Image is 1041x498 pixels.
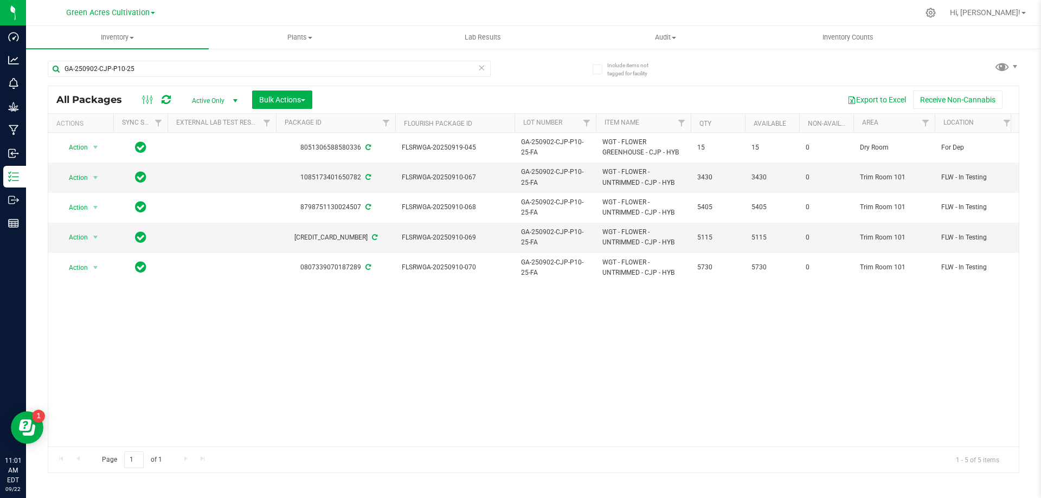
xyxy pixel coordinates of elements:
span: 5405 [697,202,738,212]
span: WGT - FLOWER GREENHOUSE - CJP - HYB [602,137,684,158]
span: FLW - In Testing [941,202,1010,212]
span: In Sync [135,260,146,275]
span: In Sync [135,230,146,245]
span: In Sync [135,199,146,215]
span: Sync from Compliance System [370,234,377,241]
span: Trim Room 101 [860,262,928,273]
a: Filter [377,114,395,132]
span: All Packages [56,94,133,106]
div: 0807339070187289 [274,262,397,273]
a: External Lab Test Result [176,119,261,126]
a: Package ID [285,119,322,126]
a: Qty [699,120,711,127]
inline-svg: Grow [8,101,19,112]
div: 8798751130024507 [274,202,397,212]
a: Filter [673,114,691,132]
span: 0 [806,202,847,212]
div: [CREDIT_CARD_NUMBER] [274,232,397,243]
span: 1 - 5 of 5 items [947,451,1008,468]
span: WGT - FLOWER - UNTRIMMED - CJP - HYB [602,167,684,187]
span: 0 [806,262,847,273]
inline-svg: Dashboard [8,31,19,42]
span: select [89,170,102,185]
iframe: Resource center unread badge [32,410,45,423]
span: FLSRWGA-20250910-070 [402,262,508,273]
a: Sync Status [122,119,164,126]
span: GA-250902-CJP-P10-25-FA [521,197,589,218]
a: Item Name [605,119,639,126]
span: 0 [806,143,847,153]
span: 3430 [751,172,793,183]
div: 8051306588580336 [274,143,397,153]
input: Search Package ID, Item Name, SKU, Lot or Part Number... [48,61,491,77]
span: Bulk Actions [259,95,305,104]
span: FLW - In Testing [941,232,1010,243]
div: 1085173401650782 [274,172,397,183]
a: Location [943,119,974,126]
a: Audit [574,26,757,49]
p: 09/22 [5,485,21,493]
span: GA-250902-CJP-P10-25-FA [521,137,589,158]
span: select [89,230,102,245]
span: WGT - FLOWER - UNTRIMMED - CJP - HYB [602,197,684,218]
button: Receive Non-Cannabis [913,90,1003,109]
inline-svg: Reports [8,218,19,229]
span: 5115 [751,232,793,243]
a: Filter [258,114,276,132]
a: Filter [917,114,935,132]
a: Lab Results [391,26,574,49]
span: WGT - FLOWER - UNTRIMMED - CJP - HYB [602,257,684,278]
span: FLSRWGA-20250910-068 [402,202,508,212]
button: Export to Excel [840,90,913,109]
span: GA-250902-CJP-P10-25-FA [521,257,589,278]
a: Filter [150,114,168,132]
span: select [89,140,102,155]
span: 5115 [697,232,738,243]
iframe: Resource center [11,411,43,444]
input: 1 [124,451,144,468]
a: Inventory [26,26,209,49]
span: select [89,200,102,215]
span: 0 [806,172,847,183]
button: Bulk Actions [252,90,312,109]
span: Clear [478,61,485,75]
span: Trim Room 101 [860,232,928,243]
inline-svg: Manufacturing [8,125,19,135]
div: Manage settings [924,8,937,18]
span: 5730 [751,262,793,273]
span: Sync from Compliance System [364,203,371,211]
inline-svg: Inbound [8,148,19,159]
span: Action [59,260,88,275]
span: Action [59,230,88,245]
span: 0 [806,232,847,243]
span: 5730 [697,262,738,273]
span: Lab Results [450,33,516,42]
inline-svg: Monitoring [8,78,19,89]
span: Action [59,200,88,215]
span: In Sync [135,140,146,155]
inline-svg: Outbound [8,195,19,205]
span: Audit [575,33,756,42]
a: Inventory Counts [757,26,940,49]
div: Actions [56,120,109,127]
span: Action [59,170,88,185]
span: Inventory [26,33,209,42]
span: 15 [751,143,793,153]
span: GA-250902-CJP-P10-25-FA [521,227,589,248]
span: FLSRWGA-20250910-067 [402,172,508,183]
span: Hi, [PERSON_NAME]! [950,8,1020,17]
span: WGT - FLOWER - UNTRIMMED - CJP - HYB [602,227,684,248]
inline-svg: Analytics [8,55,19,66]
span: Inventory Counts [808,33,888,42]
span: FLSRWGA-20250919-045 [402,143,508,153]
span: Sync from Compliance System [364,263,371,271]
span: Dry Room [860,143,928,153]
p: 11:01 AM EDT [5,456,21,485]
span: select [89,260,102,275]
span: 3430 [697,172,738,183]
span: FLW - In Testing [941,262,1010,273]
a: Non-Available [808,120,856,127]
a: Available [754,120,786,127]
a: Plants [209,26,391,49]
